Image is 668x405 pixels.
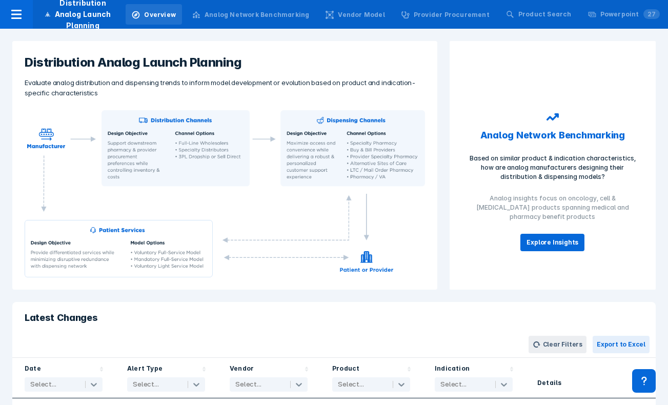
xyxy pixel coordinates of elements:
div: Powerpoint [600,10,660,19]
span: Explore Insights [527,238,578,247]
div: Overview [144,10,176,19]
a: Vendor Model [319,4,391,25]
a: Analog Network Benchmarking [186,4,315,25]
img: Distribution Flowchart [25,110,425,277]
div: Evaluate analog distribution and dispensing trends to inform model development or evolution based... [25,78,425,98]
div: Sort [525,358,656,398]
div: Sort [422,358,525,398]
div: Sort [115,358,217,398]
button: Clear Filters [529,336,586,353]
h2: Distribution Analog Launch Planning [25,53,425,72]
div: Vendor Model [338,10,384,19]
div: Provider Procurement [414,10,490,19]
div: Vendor [230,364,254,375]
div: Indication [435,364,470,375]
div: Alert Type [127,364,163,375]
p: Analog insights focus on oncology, cell & [MEDICAL_DATA] products spanning medical and pharmacy b... [468,194,637,221]
p: Based on similar product & indication characteristics, how are analog manufacturers designing the... [468,154,637,181]
span: 27 [643,9,660,19]
a: Provider Procurement [395,4,496,25]
div: Product [332,364,359,375]
div: Date [25,364,41,375]
a: Overview [126,4,182,25]
button: Export to Excel [593,336,650,353]
button: Explore Insights [520,234,584,251]
h4: Analog Network Benchmarking [474,123,631,148]
div: Sort [320,358,422,398]
div: Product Search [518,10,572,19]
div: Contact Support [632,369,656,393]
div: Details [537,378,561,390]
div: Analog Network Benchmarking [205,10,309,19]
h2: Latest Changes [12,302,656,332]
div: Sort [12,358,115,398]
div: Sort [217,358,320,398]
